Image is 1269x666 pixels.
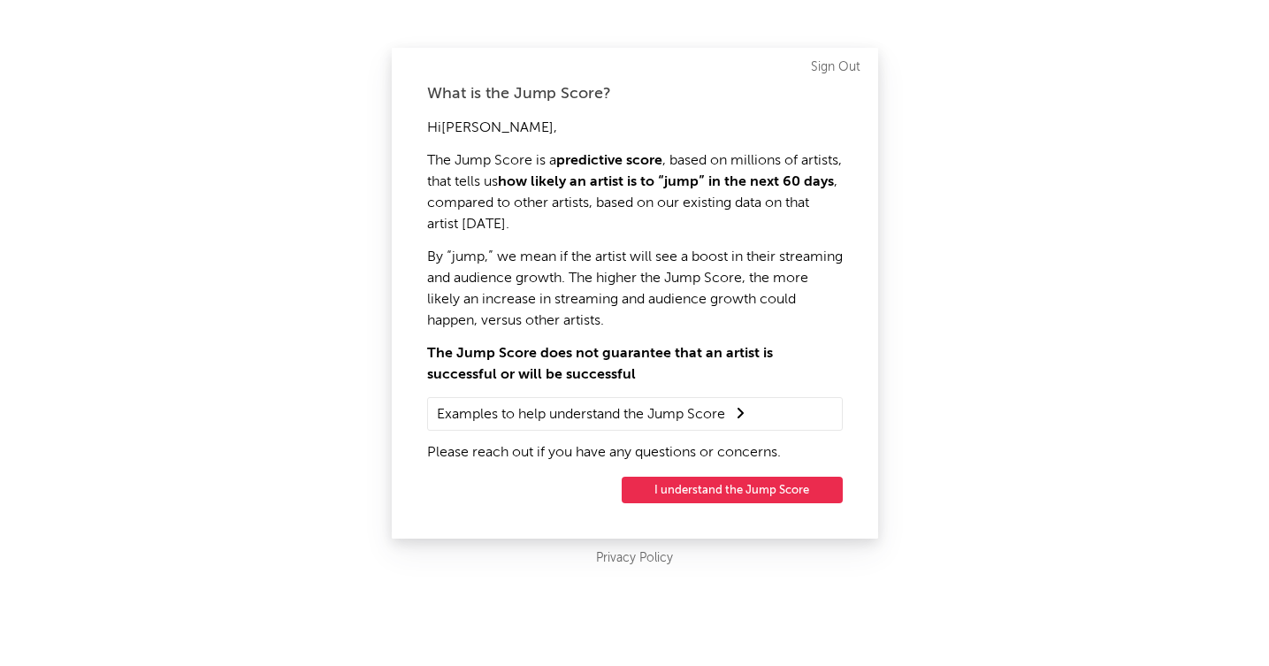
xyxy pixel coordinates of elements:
[498,175,834,189] strong: how likely an artist is to “jump” in the next 60 days
[427,247,843,332] p: By “jump,” we mean if the artist will see a boost in their streaming and audience growth. The hig...
[596,547,673,570] a: Privacy Policy
[427,150,843,235] p: The Jump Score is a , based on millions of artists, that tells us , compared to other artists, ba...
[427,118,843,139] p: Hi [PERSON_NAME] ,
[427,83,843,104] div: What is the Jump Score?
[556,154,662,168] strong: predictive score
[427,442,843,463] p: Please reach out if you have any questions or concerns.
[427,347,773,382] strong: The Jump Score does not guarantee that an artist is successful or will be successful
[437,402,833,425] summary: Examples to help understand the Jump Score
[811,57,860,78] a: Sign Out
[622,477,843,503] button: I understand the Jump Score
